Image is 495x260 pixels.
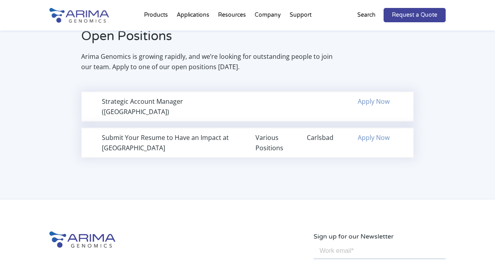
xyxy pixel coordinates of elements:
div: Various Positions [255,132,290,153]
h2: Open Positions [81,27,341,51]
div: Carlsbad [307,132,342,143]
a: Request a Quote [384,8,446,22]
div: Strategic Account Manager ([GEOGRAPHIC_DATA]) [102,96,239,117]
p: Sign up for our Newsletter [314,231,446,242]
div: Submit Your Resume to Have an Impact at [GEOGRAPHIC_DATA] [102,132,239,153]
img: Arima-Genomics-logo [49,8,109,23]
a: Apply Now [358,133,390,142]
img: Arima-Genomics-logo [49,231,115,248]
p: Search [357,10,376,20]
p: Arima Genomics is growing rapidly, and we’re looking for outstanding people to join our team. App... [81,51,341,72]
a: Apply Now [358,97,390,106]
